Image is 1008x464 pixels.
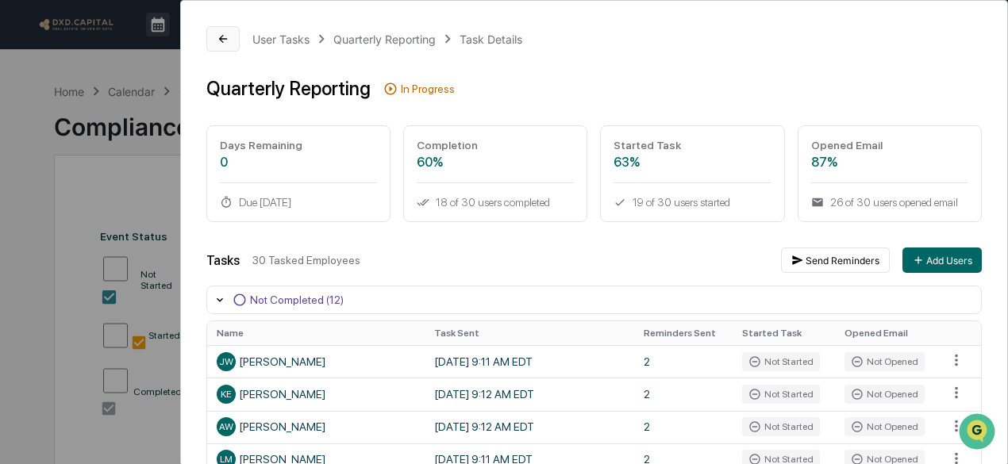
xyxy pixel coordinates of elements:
[844,385,925,404] div: Not Opened
[811,139,968,151] div: Opened Email
[634,378,733,410] td: 2
[220,139,377,151] div: Days Remaining
[781,247,890,273] button: Send Reminders
[742,417,820,436] div: Not Started
[10,193,109,221] a: 🖐️Preclearance
[957,412,1000,454] iframe: Open customer support
[219,356,233,367] span: JW
[614,196,771,209] div: 19 of 30 users started
[811,155,968,170] div: 87%
[158,268,192,280] span: Pylon
[16,121,44,149] img: 1746055101610-c473b297-6a78-478c-a979-82029cc54cd1
[115,201,128,213] div: 🗄️
[112,267,192,280] a: Powered byPylon
[217,417,415,436] div: [PERSON_NAME]
[733,321,836,345] th: Started Task
[16,33,289,58] p: How can we help?
[425,411,634,443] td: [DATE] 9:12 AM EDT
[10,223,106,251] a: 🔎Data Lookup
[250,293,344,306] div: Not Completed (12)
[902,247,982,273] button: Add Users
[333,33,436,46] div: Quarterly Reporting
[252,33,310,46] div: User Tasks
[206,77,371,100] div: Quarterly Reporting
[221,389,232,400] span: KE
[835,321,938,345] th: Opened Email
[220,196,377,209] div: Due [DATE]
[634,345,733,378] td: 2
[417,139,574,151] div: Completion
[217,385,415,404] div: [PERSON_NAME]
[401,82,455,95] div: In Progress
[16,201,29,213] div: 🖐️
[207,321,425,345] th: Name
[131,199,197,215] span: Attestations
[270,125,289,144] button: Start new chat
[634,411,733,443] td: 2
[217,352,415,371] div: [PERSON_NAME]
[220,155,377,170] div: 0
[54,136,201,149] div: We're available if you need us!
[54,121,260,136] div: Start new chat
[417,155,574,170] div: 60%
[206,253,240,268] div: Tasks
[844,352,925,371] div: Not Opened
[32,229,100,245] span: Data Lookup
[634,321,733,345] th: Reminders Sent
[16,231,29,244] div: 🔎
[417,196,574,209] div: 18 of 30 users completed
[614,155,771,170] div: 63%
[252,254,768,267] div: 30 Tasked Employees
[32,199,102,215] span: Preclearance
[425,345,634,378] td: [DATE] 9:11 AM EDT
[811,196,968,209] div: 26 of 30 users opened email
[109,193,203,221] a: 🗄️Attestations
[844,417,925,436] div: Not Opened
[742,385,820,404] div: Not Started
[425,321,634,345] th: Task Sent
[425,378,634,410] td: [DATE] 9:12 AM EDT
[742,352,820,371] div: Not Started
[219,421,233,432] span: AW
[460,33,522,46] div: Task Details
[614,139,771,151] div: Started Task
